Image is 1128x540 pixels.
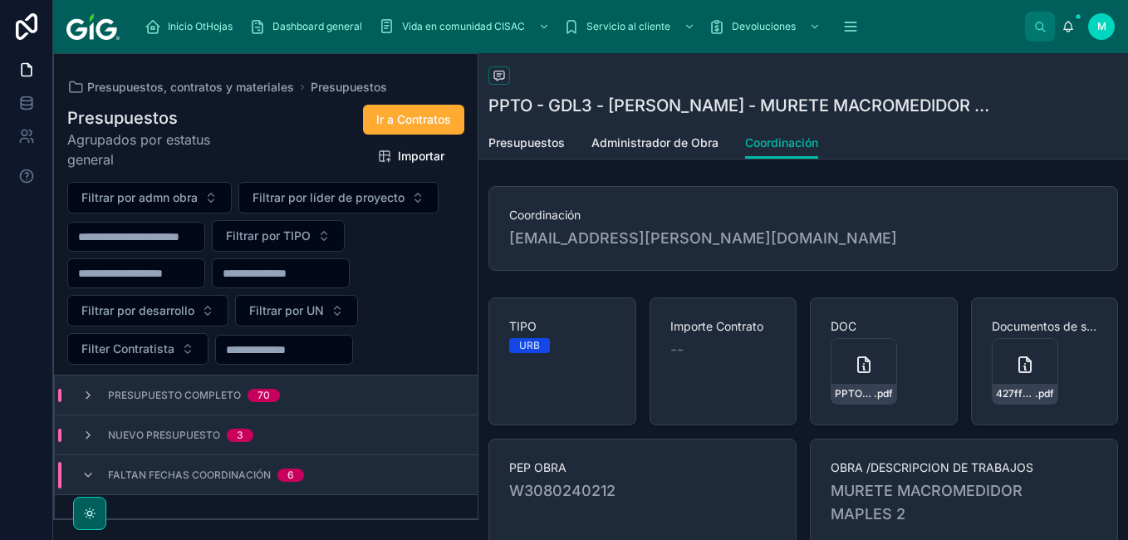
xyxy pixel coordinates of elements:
div: 6 [287,469,294,482]
a: Vida en comunidad CISAC [374,12,558,42]
a: Presupuestos [311,79,387,96]
span: 427ff814-dc85-4618-bb6d-0717b5a4b4e0-MURETE-MACROMEDIDOR-[PERSON_NAME]-2 [996,387,1035,400]
span: Nuevo presupuesto [108,429,220,442]
span: Servicio al cliente [586,20,670,33]
span: DOC [831,318,937,335]
a: Servicio al cliente [558,12,704,42]
span: Presupuestos [488,135,565,151]
a: Presupuestos, contratos y materiales [67,79,294,96]
span: Presupuestos, contratos y materiales [87,79,294,96]
span: Faltan fechas coordinación [108,469,271,482]
span: Filtrar por admn obra [81,189,198,206]
span: W3080240212 [509,479,776,503]
span: TIPO [509,318,615,335]
span: Filtrar por líder de proyecto [253,189,405,206]
span: MURETE MACROMEDIDOR MAPLES 2 [831,479,1097,526]
button: Select Button [67,182,232,214]
a: Inicio OtHojas [140,12,244,42]
a: Dashboard general [244,12,374,42]
span: Presupuesto Completo [108,389,241,402]
span: PPTO---GDL3------MURETE-MACROMEDIDOR-[PERSON_NAME]-2 [835,387,874,400]
a: Devoluciones [704,12,829,42]
div: URB [519,338,540,353]
span: OBRA /DESCRIPCION DE TRABAJOS [831,459,1097,476]
span: PEP OBRA [509,459,776,476]
span: Importe Contrato [670,318,777,335]
span: Importar [398,148,444,164]
h1: PPTO - GDL3 - [PERSON_NAME] - MURETE MACROMEDIDOR [PERSON_NAME] 2 [488,94,993,117]
button: Select Button [67,295,228,326]
button: Select Button [235,295,358,326]
span: .pdf [874,387,893,400]
button: Select Button [238,182,439,214]
div: 3 [237,429,243,442]
span: [EMAIL_ADDRESS][PERSON_NAME][DOMAIN_NAME] [509,227,1097,250]
span: Ir a Contratos [376,111,451,128]
span: Filtrar por UN [249,302,324,319]
span: Agrupados por estatus general [67,130,253,169]
a: Presupuestos [488,128,565,161]
a: Administrador de Obra [591,128,718,161]
span: Administrador de Obra [591,135,718,151]
span: Filtrar por TIPO [226,228,311,244]
span: Inicio OtHojas [168,20,233,33]
h1: Presupuestos [67,106,253,130]
img: App logo [66,13,120,40]
span: Documentos de soporte [992,318,1098,335]
span: Devoluciones [732,20,796,33]
span: Dashboard general [272,20,362,33]
span: Vida en comunidad CISAC [402,20,525,33]
div: scrollable content [133,8,1025,45]
span: Filtrar por desarrollo [81,302,194,319]
span: -- [670,338,684,361]
button: Select Button [67,333,208,365]
div: 70 [257,389,270,402]
span: M [1097,20,1106,33]
span: Coordinación [745,135,818,151]
span: Filter Contratista [81,341,174,357]
button: Importar [365,141,458,171]
span: Coordinación [509,207,1097,223]
a: Coordinación [745,128,818,160]
span: .pdf [1035,387,1054,400]
button: Select Button [212,220,345,252]
button: Ir a Contratos [363,105,464,135]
